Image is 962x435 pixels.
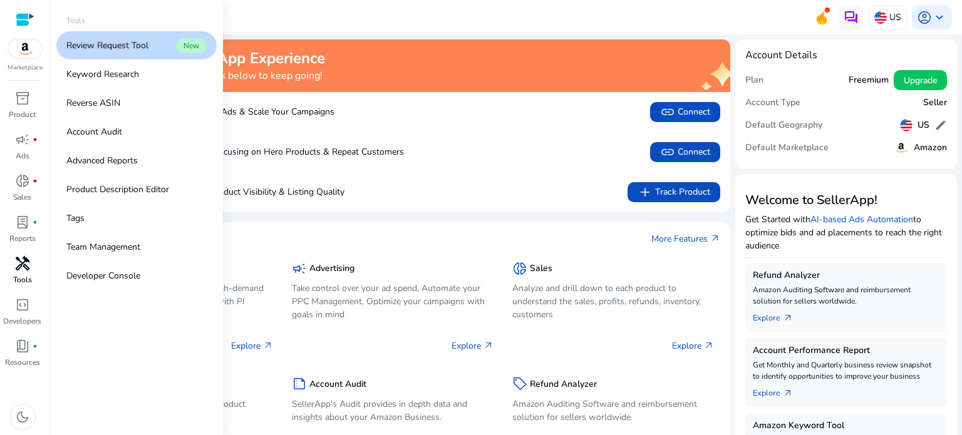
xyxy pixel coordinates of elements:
[650,142,720,162] button: linkConnect
[753,421,939,431] h5: Amazon Keyword Tool
[745,120,822,131] h5: Default Geography
[934,119,947,131] span: edit
[810,213,913,225] a: AI-based Ads Automation
[292,376,307,391] span: summarize
[704,340,714,351] span: arrow_outward
[15,409,30,424] span: dark_mode
[15,297,30,312] span: code_blocks
[849,75,889,86] h5: Freemium
[176,38,207,53] span: New
[66,212,85,225] p: Tags
[894,140,909,155] img: amazon.svg
[15,173,30,188] span: donut_small
[638,185,653,200] span: add
[8,39,42,58] img: amazon.svg
[33,178,38,183] span: fiber_manual_record
[753,307,803,324] a: Explorearrow_outward
[753,284,939,307] p: Amazon Auditing Software and reimbursement solution for sellers worldwide.
[66,183,169,196] p: Product Description Editor
[889,6,901,28] p: US
[292,397,494,424] p: SellerApp's Audit provides in depth data and insights about your Amazon Business.
[745,75,763,86] h5: Plan
[3,315,41,327] p: Developers
[66,15,85,26] p: Tools
[5,357,40,368] p: Resources
[292,282,494,321] p: Take control over your ad spend, Automate your PPC Management, Optimize your campaigns with goals...
[13,192,31,203] p: Sales
[309,379,366,390] h5: Account Audit
[753,382,803,399] a: Explorearrow_outward
[16,150,29,161] p: Ads
[9,109,36,120] p: Product
[66,125,122,138] p: Account Audit
[783,388,793,398] span: arrow_outward
[530,264,552,274] h5: Sales
[9,233,36,244] p: Reports
[66,240,140,253] p: Team Management
[660,105,675,120] span: link
[660,145,710,160] span: Connect
[651,232,720,245] a: More Featuresarrow_outward
[263,340,273,351] span: arrow_outward
[512,282,714,321] p: Analyze and drill down to each product to understand the sales, profits, refunds, inventory, cust...
[628,182,720,202] button: addTrack Product
[710,233,720,243] span: arrow_outward
[753,345,939,356] h5: Account Performance Report
[672,339,714,352] p: Explore
[15,132,30,147] span: campaign
[745,49,817,61] h4: Account Details
[33,137,38,142] span: fiber_manual_record
[231,339,273,352] p: Explore
[894,70,947,90] button: Upgrade
[8,63,43,73] p: Marketplace
[66,68,139,81] p: Keyword Research
[512,397,714,424] p: Amazon Auditing Software and reimbursement solution for sellers worldwide.
[932,10,947,25] span: keyboard_arrow_down
[15,91,30,106] span: inventory_2
[914,143,947,153] h5: Amazon
[745,98,800,108] h5: Account Type
[783,313,793,323] span: arrow_outward
[753,270,939,281] h5: Refund Analyzer
[452,339,494,352] p: Explore
[512,376,527,391] span: sell
[650,102,720,122] button: linkConnect
[66,96,120,110] p: Reverse ASIN
[33,344,38,349] span: fiber_manual_record
[309,264,354,274] h5: Advertising
[745,193,947,208] h3: Welcome to SellerApp!
[530,379,597,390] h5: Refund Analyzer
[753,359,939,382] p: Get Monthly and Quarterly business review snapshot to identify opportunities to improve your busi...
[660,145,675,160] span: link
[33,220,38,225] span: fiber_manual_record
[745,143,829,153] h5: Default Marketplace
[66,269,140,282] p: Developer Console
[874,11,887,24] img: us.svg
[900,119,913,131] img: us.svg
[923,98,947,108] h5: Seller
[904,74,937,87] span: Upgrade
[66,39,148,52] p: Review Request Tool
[88,145,404,158] p: Boost Sales by Focusing on Hero Products & Repeat Customers
[917,10,932,25] span: account_circle
[15,215,30,230] span: lab_profile
[292,261,307,276] span: campaign
[13,274,32,285] p: Tools
[15,339,30,354] span: book_4
[66,154,138,167] p: Advanced Reports
[512,261,527,276] span: donut_small
[15,256,30,271] span: handyman
[745,213,947,252] p: Get Started with to optimize bids and ad placements to reach the right audience
[484,340,494,351] span: arrow_outward
[638,185,710,200] span: Track Product
[918,120,929,131] h5: US
[660,105,710,120] span: Connect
